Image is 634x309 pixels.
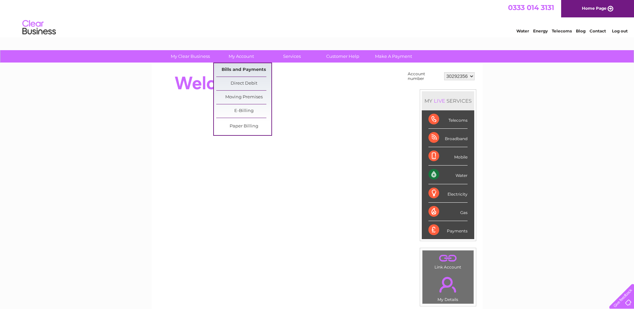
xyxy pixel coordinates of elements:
[428,221,468,239] div: Payments
[214,50,269,63] a: My Account
[424,273,472,296] a: .
[406,70,442,83] td: Account number
[428,203,468,221] div: Gas
[428,129,468,147] div: Broadband
[516,28,529,33] a: Water
[216,120,271,133] a: Paper Billing
[424,252,472,264] a: .
[428,147,468,166] div: Mobile
[264,50,320,63] a: Services
[432,98,447,104] div: LIVE
[216,77,271,90] a: Direct Debit
[422,271,474,304] td: My Details
[428,110,468,129] div: Telecoms
[159,4,475,32] div: Clear Business is a trading name of Verastar Limited (registered in [GEOGRAPHIC_DATA] No. 3667643...
[422,250,474,271] td: Link Account
[533,28,548,33] a: Energy
[590,28,606,33] a: Contact
[428,166,468,184] div: Water
[315,50,370,63] a: Customer Help
[576,28,586,33] a: Blog
[366,50,421,63] a: Make A Payment
[508,3,554,12] a: 0333 014 3131
[22,17,56,38] img: logo.png
[428,184,468,203] div: Electricity
[163,50,218,63] a: My Clear Business
[216,91,271,104] a: Moving Premises
[612,28,628,33] a: Log out
[552,28,572,33] a: Telecoms
[422,91,474,110] div: MY SERVICES
[216,104,271,118] a: E-Billing
[216,63,271,77] a: Bills and Payments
